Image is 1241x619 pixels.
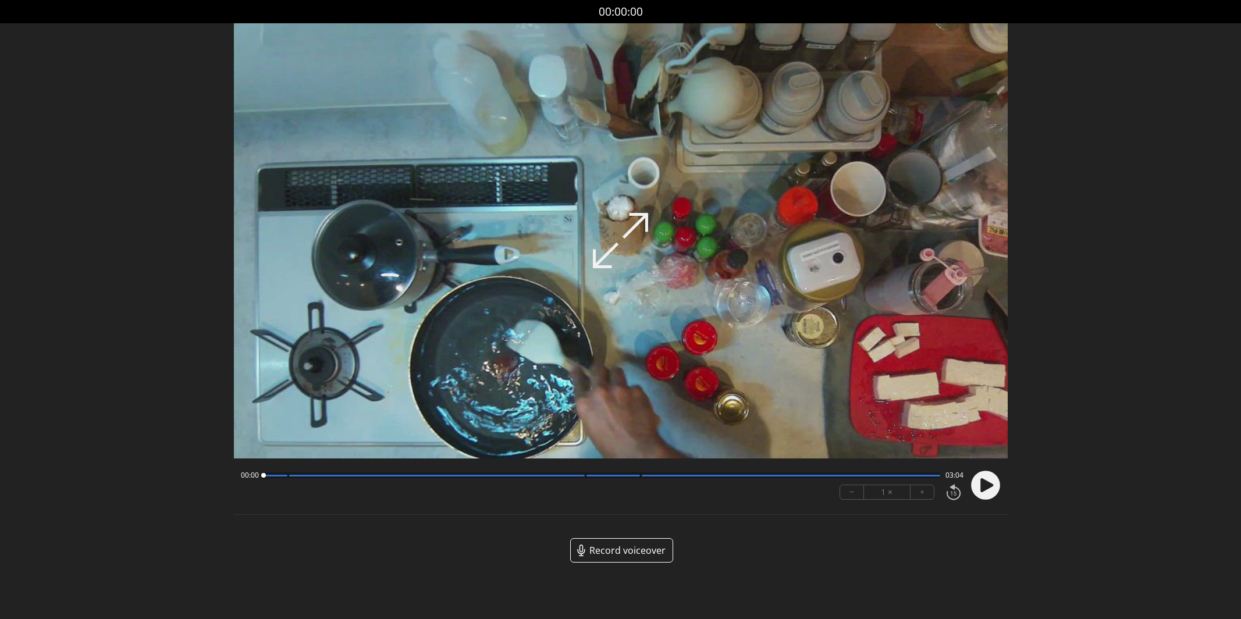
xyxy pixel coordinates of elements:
a: Record voiceover [570,538,673,563]
span: 03:04 [945,471,963,480]
span: 00:00 [241,471,259,480]
button: + [911,485,934,499]
a: 00:00:00 [599,3,643,20]
span: Record voiceover [589,543,666,557]
div: 1 × [864,485,911,499]
button: − [840,485,864,499]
